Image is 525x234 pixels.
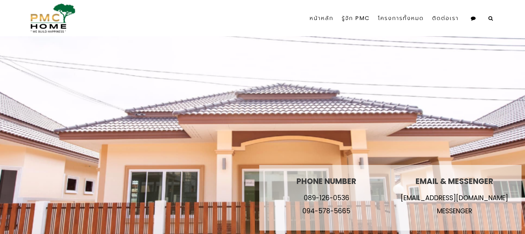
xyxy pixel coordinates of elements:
a: โครงการทั้งหมด [374,3,428,34]
img: pmc-logo [28,3,76,33]
h2: Phone Number [296,177,356,186]
a: ติดต่อเรา [428,3,463,34]
a: [EMAIL_ADDRESS][DOMAIN_NAME] [401,193,508,203]
a: หน้าหลัก [305,3,338,34]
a: รู้จัก PMC [338,3,374,34]
a: 089-126-0536 [304,193,349,203]
a: 094-578-5665 [302,206,350,216]
a: Messenger [437,206,472,216]
h2: Email & Messenger [401,177,508,186]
